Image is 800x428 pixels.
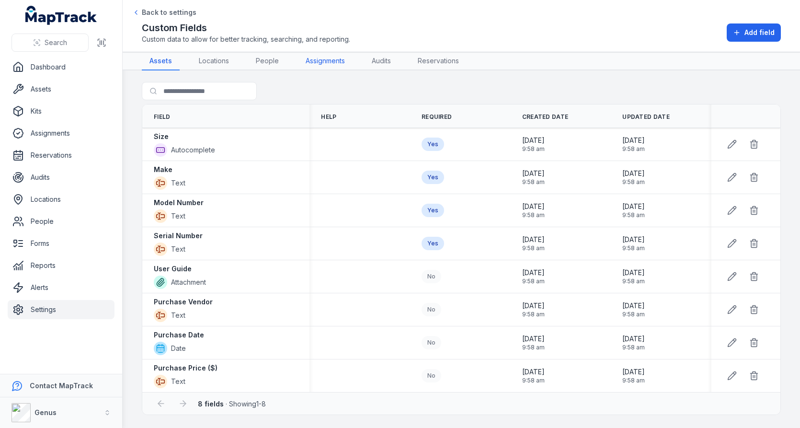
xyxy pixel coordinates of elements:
[622,113,670,121] span: Updated Date
[622,169,645,178] span: [DATE]
[622,367,645,384] time: 01/04/2025, 9:58:27 am
[171,344,186,353] span: Date
[154,330,204,340] strong: Purchase Date
[8,212,114,231] a: People
[622,301,645,311] span: [DATE]
[171,145,215,155] span: Autocomplete
[522,344,545,351] span: 9:58 am
[422,336,441,349] div: No
[8,58,114,77] a: Dashboard
[622,202,645,211] span: [DATE]
[622,169,645,186] time: 01/04/2025, 9:58:27 am
[154,165,172,174] strong: Make
[522,145,545,153] span: 9:58 am
[8,102,114,121] a: Kits
[727,23,781,42] button: Add field
[622,244,645,252] span: 9:58 am
[622,145,645,153] span: 9:58 am
[154,113,171,121] span: Field
[171,278,206,287] span: Attachment
[522,136,545,145] span: [DATE]
[364,52,399,70] a: Audits
[410,52,467,70] a: Reservations
[8,168,114,187] a: Audits
[522,211,545,219] span: 9:58 am
[522,278,545,285] span: 9:58 am
[8,80,114,99] a: Assets
[171,178,185,188] span: Text
[191,52,237,70] a: Locations
[522,301,545,318] time: 01/04/2025, 9:58:27 am
[522,136,545,153] time: 01/04/2025, 9:58:27 am
[422,303,441,316] div: No
[522,244,545,252] span: 9:58 am
[522,202,545,211] span: [DATE]
[522,113,569,121] span: Created Date
[154,198,204,208] strong: Model Number
[142,35,350,44] span: Custom data to allow for better tracking, searching, and reporting.
[522,377,545,384] span: 9:58 am
[522,367,545,384] time: 01/04/2025, 9:58:27 am
[321,113,336,121] span: Help
[622,344,645,351] span: 9:58 am
[522,235,545,252] time: 01/04/2025, 9:58:27 am
[171,377,185,386] span: Text
[248,52,286,70] a: People
[622,334,645,344] span: [DATE]
[622,202,645,219] time: 01/04/2025, 9:58:27 am
[522,367,545,377] span: [DATE]
[8,190,114,209] a: Locations
[11,34,89,52] button: Search
[522,235,545,244] span: [DATE]
[622,377,645,384] span: 9:58 am
[622,367,645,377] span: [DATE]
[171,211,185,221] span: Text
[298,52,353,70] a: Assignments
[622,311,645,318] span: 9:58 am
[622,334,645,351] time: 01/04/2025, 9:58:27 am
[198,400,266,408] span: · Showing 1 - 8
[45,38,67,47] span: Search
[622,235,645,244] span: [DATE]
[154,297,213,307] strong: Purchase Vendor
[422,113,452,121] span: Required
[622,278,645,285] span: 9:58 am
[522,178,545,186] span: 9:58 am
[132,8,196,17] a: Back to settings
[30,382,93,390] strong: Contact MapTrack
[422,171,444,184] div: Yes
[522,334,545,344] span: [DATE]
[198,400,224,408] strong: 8 fields
[622,136,645,145] span: [DATE]
[622,211,645,219] span: 9:58 am
[25,6,97,25] a: MapTrack
[744,28,775,37] span: Add field
[8,234,114,253] a: Forms
[142,52,180,70] a: Assets
[422,270,441,283] div: No
[422,369,441,382] div: No
[171,244,185,254] span: Text
[622,268,645,285] time: 01/04/2025, 9:58:27 am
[422,237,444,250] div: Yes
[522,169,545,186] time: 01/04/2025, 9:58:27 am
[422,204,444,217] div: Yes
[8,124,114,143] a: Assignments
[422,138,444,151] div: Yes
[154,132,169,141] strong: Size
[622,178,645,186] span: 9:58 am
[622,136,645,153] time: 01/04/2025, 9:58:27 am
[154,264,192,274] strong: User Guide
[142,21,350,35] h2: Custom Fields
[34,408,57,416] strong: Genus
[622,235,645,252] time: 01/04/2025, 9:58:27 am
[522,334,545,351] time: 01/04/2025, 9:58:27 am
[622,268,645,278] span: [DATE]
[522,202,545,219] time: 01/04/2025, 9:58:27 am
[8,146,114,165] a: Reservations
[622,301,645,318] time: 01/04/2025, 9:58:27 am
[142,8,196,17] span: Back to settings
[522,169,545,178] span: [DATE]
[8,278,114,297] a: Alerts
[522,301,545,311] span: [DATE]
